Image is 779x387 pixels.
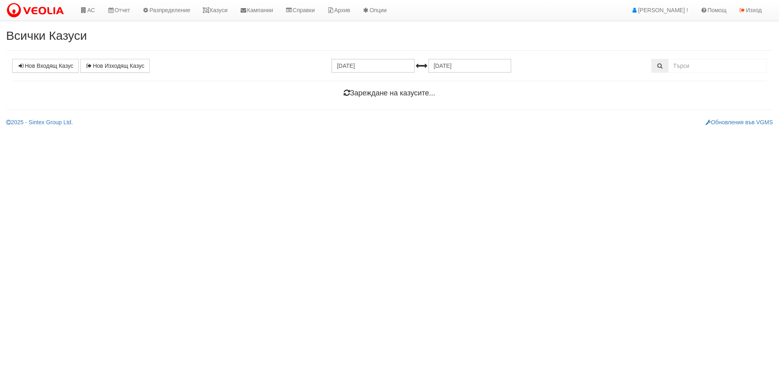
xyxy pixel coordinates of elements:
[80,59,150,73] a: Нов Изходящ Казус
[706,119,773,125] a: Обновления във VGMS
[6,2,68,19] img: VeoliaLogo.png
[12,89,767,97] h4: Зареждане на казусите...
[6,29,773,42] h2: Всички Казуси
[6,119,73,125] a: 2025 - Sintex Group Ltd.
[12,59,79,73] a: Нов Входящ Казус
[668,59,767,73] input: Търсене по Идентификатор, Бл/Вх/Ап, Тип, Описание, Моб. Номер, Имейл, Файл, Коментар,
